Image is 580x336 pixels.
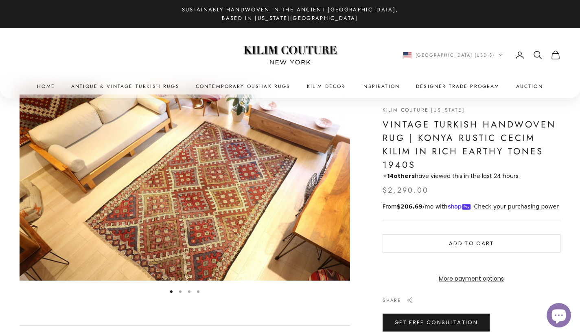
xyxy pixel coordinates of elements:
a: Get Free Consultation [383,314,490,332]
h1: Vintage Turkish Handwoven Rug | Konya Rustic Cecim Kilim in Rich Earthy Tones 1940s [383,118,560,171]
a: Kilim Couture [US_STATE] [383,106,465,114]
strong: others [387,172,415,180]
button: Add to cart [383,234,560,252]
a: More payment options [383,274,560,283]
button: Share [383,296,413,303]
sale-price: $2,290.00 [383,184,429,196]
nav: Primary navigation [20,82,560,90]
a: Designer Trade Program [416,82,500,90]
img: Logo of Kilim Couture New York [239,36,341,75]
img: United States [403,52,411,58]
summary: Kilim Decor [307,82,346,90]
a: Antique & Vintage Turkish Rugs [71,82,179,90]
div: Item 1 of 4 [20,94,350,281]
inbox-online-store-chat: Shopify online store chat [544,303,573,329]
span: 14 [387,172,394,180]
a: Auction [516,82,543,90]
button: Change country or currency [403,51,503,59]
p: ✧ have viewed this in the last 24 hours. [383,171,560,181]
a: Home [37,82,55,90]
span: Share [383,296,401,303]
nav: Secondary navigation [403,50,561,60]
p: Sustainably Handwoven in the Ancient [GEOGRAPHIC_DATA], Based in [US_STATE][GEOGRAPHIC_DATA] [176,5,404,23]
a: Contemporary Oushak Rugs [196,82,291,90]
a: Inspiration [361,82,400,90]
img: Vintage Turkish handwoven Konya Cecim Kilim from the 1940s, 6x9 ft, crafted with wool and cotton.... [20,94,350,281]
span: [GEOGRAPHIC_DATA] (USD $) [416,51,495,59]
